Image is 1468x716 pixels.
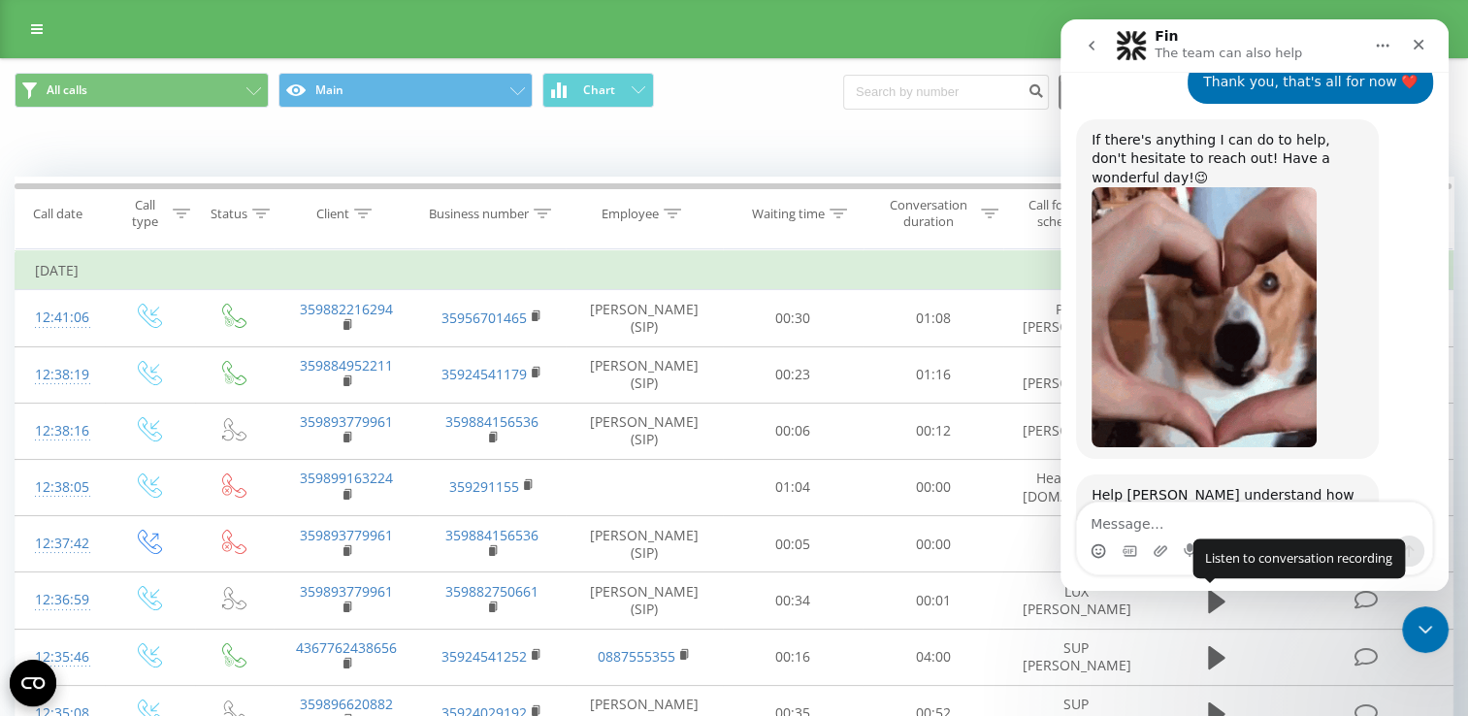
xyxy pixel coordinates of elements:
a: 359882750661 [445,582,538,601]
td: 00:05 [723,516,864,572]
a: 359896620882 [300,695,393,713]
div: Conversation duration [880,197,976,230]
td: 00:12 [863,403,1003,459]
td: 00:16 [723,629,864,685]
button: All calls [15,73,269,108]
a: 35924541252 [441,647,527,666]
div: Call type [122,197,168,230]
td: 00:34 [723,572,864,629]
button: Export [1059,75,1163,110]
td: 00:00 [863,516,1003,572]
td: 00:23 [723,346,864,403]
a: 359884156536 [445,526,538,544]
td: LUX [PERSON_NAME] [1003,572,1149,629]
a: 359884952211 [300,356,393,374]
div: Listen to conversation recording [1192,539,1405,578]
div: 12:38:19 [35,356,85,394]
div: Employee [602,206,659,222]
td: 00:01 [863,572,1003,629]
button: Main [278,73,533,108]
div: 12:38:16 [35,412,85,450]
td: 01:16 [863,346,1003,403]
td: 04:00 [863,629,1003,685]
a: 359893779961 [300,582,393,601]
a: 359884156536 [445,412,538,431]
div: 12:41:06 [35,299,85,337]
td: [PERSON_NAME] (SIP) [566,403,723,459]
td: 00:00 [863,459,1003,515]
td: 00:06 [723,403,864,459]
div: Waiting time [752,206,825,222]
div: 12:35:46 [35,638,85,676]
div: 12:37:42 [35,525,85,563]
td: [PERSON_NAME] (SIP) [566,290,723,346]
span: Chart [583,83,615,97]
iframe: Intercom live chat [1060,19,1449,591]
a: 359893779961 [300,526,393,544]
input: Search by number [843,75,1049,110]
a: 35956701465 [441,309,527,327]
td: 00:30 [723,290,864,346]
a: 4367762438656 [296,638,397,657]
a: 359882216294 [300,300,393,318]
a: 359893779961 [300,412,393,431]
td: 01:04 [723,459,864,515]
a: 359899163224 [300,469,393,487]
td: 01:08 [863,290,1003,346]
div: 12:38:05 [35,469,85,506]
span: Head Office/ [DOMAIN_NAME]... [1023,469,1146,504]
span: All calls [47,82,87,98]
div: Business number [429,206,529,222]
button: Open CMP widget [10,660,56,706]
td: [PERSON_NAME] (SIP) [566,572,723,629]
a: 0887555355 [598,647,675,666]
div: Status [211,206,247,222]
td: Portal: [PERSON_NAME] [1003,290,1149,346]
td: SUP [PERSON_NAME] [1003,346,1149,403]
td: SUP [PERSON_NAME] [1003,629,1149,685]
td: [PERSON_NAME] (SIP) [566,346,723,403]
td: [DATE] [16,251,1453,290]
div: Client [316,206,349,222]
div: Call date [33,206,82,222]
a: 35924541179 [441,365,527,383]
td: [PERSON_NAME] [1003,403,1149,459]
div: Call forwarding scheme title [1021,197,1123,230]
a: 359291155 [449,477,519,496]
div: 12:36:59 [35,581,85,619]
button: Chart [542,73,654,108]
td: [PERSON_NAME] (SIP) [566,516,723,572]
iframe: Intercom live chat [1402,606,1449,653]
